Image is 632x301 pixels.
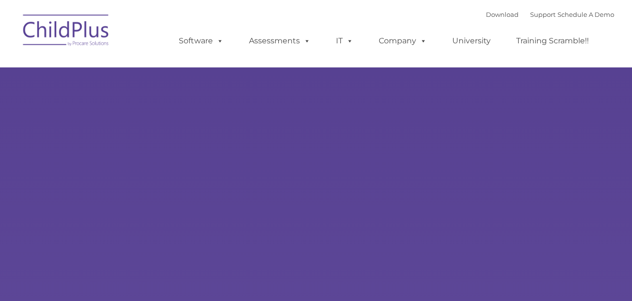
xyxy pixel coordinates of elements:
a: Software [169,31,233,51]
a: Schedule A Demo [558,11,614,18]
img: ChildPlus by Procare Solutions [18,8,114,56]
a: Download [486,11,519,18]
a: Training Scramble!! [507,31,598,51]
a: University [443,31,500,51]
a: Support [530,11,556,18]
a: Assessments [239,31,320,51]
a: IT [326,31,363,51]
font: | [486,11,614,18]
a: Company [369,31,436,51]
